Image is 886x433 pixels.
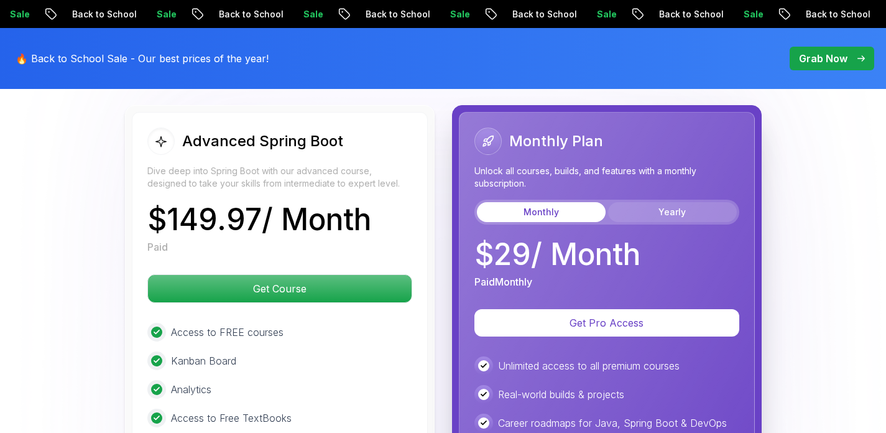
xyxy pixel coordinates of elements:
a: Get Course [147,282,412,295]
p: Back to School [350,8,435,21]
button: Monthly [477,202,606,222]
p: 🔥 Back to School Sale - Our best prices of the year! [16,51,269,66]
a: Get Pro Access [474,317,739,329]
p: Back to School [790,8,875,21]
p: Kanban Board [171,353,236,368]
button: Get Pro Access [474,309,739,337]
p: Sale [141,8,181,21]
p: Career roadmaps for Java, Spring Boot & DevOps [498,416,727,431]
p: Analytics [171,382,211,397]
p: Back to School [497,8,581,21]
p: Back to School [644,8,728,21]
button: Yearly [608,202,737,222]
p: $ 149.97 / Month [147,205,371,235]
button: Get Course [147,274,412,303]
p: Sale [581,8,621,21]
p: Dive deep into Spring Boot with our advanced course, designed to take your skills from intermedia... [147,165,412,190]
p: Unlock all courses, builds, and features with a monthly subscription. [474,165,739,190]
h2: Monthly Plan [509,131,603,151]
p: Grab Now [799,51,847,66]
p: Access to FREE courses [171,325,284,340]
p: Access to Free TextBooks [171,411,292,426]
h2: Advanced Spring Boot [182,131,343,151]
p: $ 29 / Month [474,240,640,269]
p: Real-world builds & projects [498,387,624,402]
p: Back to School [57,8,141,21]
p: Get Course [148,275,412,302]
p: Paid [147,240,168,254]
p: Back to School [203,8,288,21]
p: Sale [728,8,768,21]
p: Sale [288,8,328,21]
p: Sale [435,8,474,21]
p: Paid Monthly [474,274,532,289]
p: Unlimited access to all premium courses [498,358,680,373]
